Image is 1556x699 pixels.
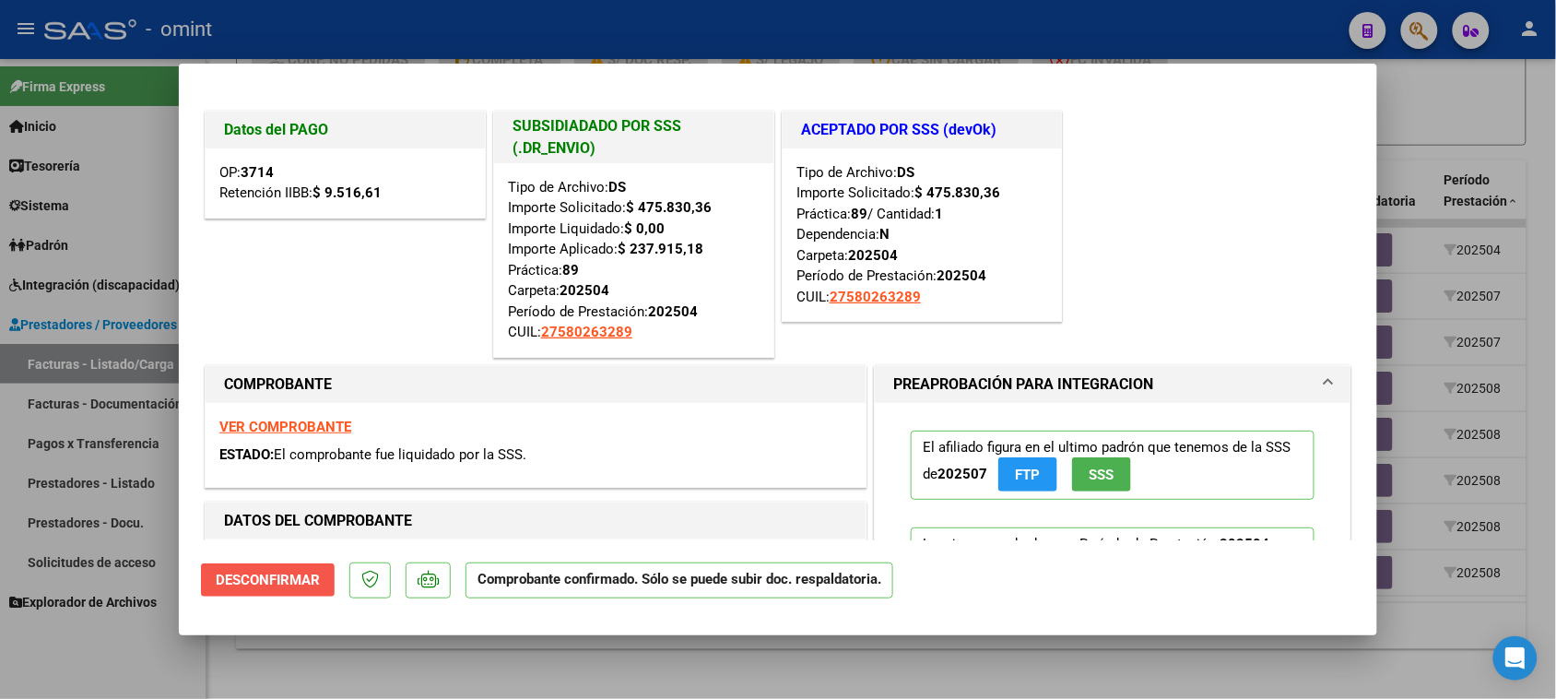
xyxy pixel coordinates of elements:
[224,119,466,141] h1: Datos del PAGO
[466,563,893,598] p: Comprobante confirmado. Sólo se puede subir doc. respaldatoria.
[879,226,890,243] strong: N
[1090,467,1114,483] span: SSS
[274,446,526,463] span: El comprobante fue liquidado por la SSS.
[508,177,760,343] div: Tipo de Archivo: Importe Solicitado: Importe Liquidado: Importe Aplicado: Práctica: Carpeta: Perí...
[201,563,335,597] button: Desconfirmar
[216,572,320,588] span: Desconfirmar
[618,241,703,257] strong: $ 237.915,18
[1016,467,1041,483] span: FTP
[626,199,712,216] strong: $ 475.830,36
[219,446,274,463] span: ESTADO:
[608,179,626,195] strong: DS
[937,466,987,482] strong: 202507
[893,373,1153,396] h1: PREAPROBACIÓN PARA INTEGRACION
[801,119,1043,141] h1: ACEPTADO POR SSS (devOk)
[796,162,1048,308] div: Tipo de Archivo: Importe Solicitado: Práctica: / Cantidad: Dependencia: Carpeta: Período de Prest...
[219,419,351,435] a: VER COMPROBANTE
[219,184,382,201] span: Retención IIBB:
[513,115,755,160] h1: SUBSIDIADADO POR SSS (.DR_ENVIO)
[935,206,943,222] strong: 1
[1493,636,1538,681] div: Open Intercom Messenger
[648,303,698,320] strong: 202504
[911,431,1314,500] p: El afiliado figura en el ultimo padrón que tenemos de la SSS de
[560,282,609,299] strong: 202504
[875,366,1350,403] mat-expansion-panel-header: PREAPROBACIÓN PARA INTEGRACION
[848,247,898,264] strong: 202504
[897,164,914,181] strong: DS
[1072,457,1131,492] button: SSS
[1220,536,1269,552] strong: 202504
[241,164,274,181] strong: 3714
[224,375,332,393] strong: COMPROBANTE
[851,206,867,222] strong: 89
[219,164,274,181] span: OP:
[541,324,632,340] span: 27580263289
[624,220,665,237] strong: $ 0,00
[998,457,1057,492] button: FTP
[914,184,1000,201] strong: $ 475.830,36
[224,512,412,529] strong: DATOS DEL COMPROBANTE
[830,289,921,305] span: 27580263289
[562,262,579,278] strong: 89
[937,267,986,284] strong: 202504
[312,184,382,201] strong: $ 9.516,61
